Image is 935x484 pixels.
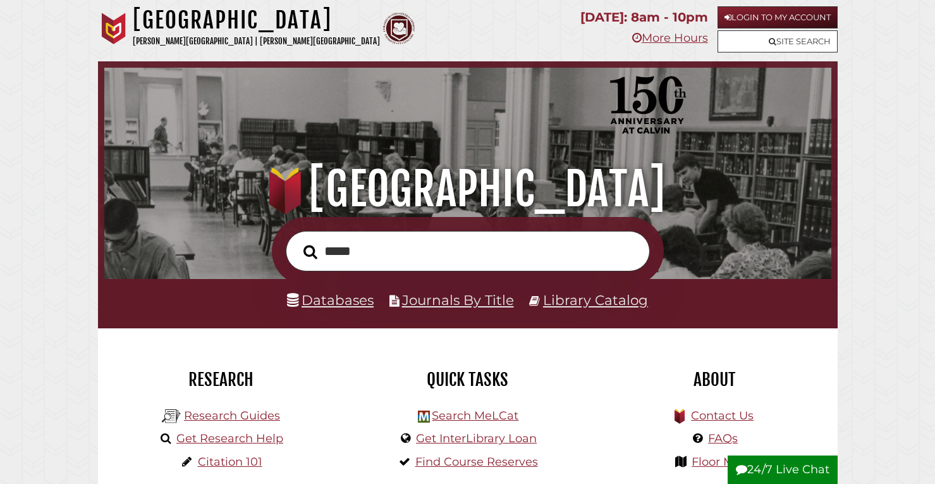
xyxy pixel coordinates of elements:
a: Databases [287,292,374,308]
img: Calvin Theological Seminary [383,13,415,44]
a: Get Research Help [176,431,283,445]
button: Search [297,241,324,263]
a: Research Guides [184,409,280,423]
a: Citation 101 [198,455,262,469]
h2: Quick Tasks [354,369,582,390]
h1: [GEOGRAPHIC_DATA] [133,6,380,34]
i: Search [303,244,317,259]
h2: Research [107,369,335,390]
p: [DATE]: 8am - 10pm [580,6,708,28]
a: More Hours [632,31,708,45]
a: Site Search [718,30,838,53]
img: Hekman Library Logo [162,407,181,426]
a: Get InterLibrary Loan [416,431,537,445]
p: [PERSON_NAME][GEOGRAPHIC_DATA] | [PERSON_NAME][GEOGRAPHIC_DATA] [133,34,380,49]
a: Contact Us [691,409,754,423]
a: Search MeLCat [432,409,518,423]
a: Login to My Account [718,6,838,28]
a: FAQs [708,431,738,445]
h1: [GEOGRAPHIC_DATA] [118,161,817,217]
img: Calvin University [98,13,130,44]
a: Find Course Reserves [415,455,538,469]
a: Library Catalog [543,292,648,308]
a: Floor Maps [692,455,754,469]
img: Hekman Library Logo [418,411,430,423]
h2: About [601,369,828,390]
a: Journals By Title [402,292,514,308]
